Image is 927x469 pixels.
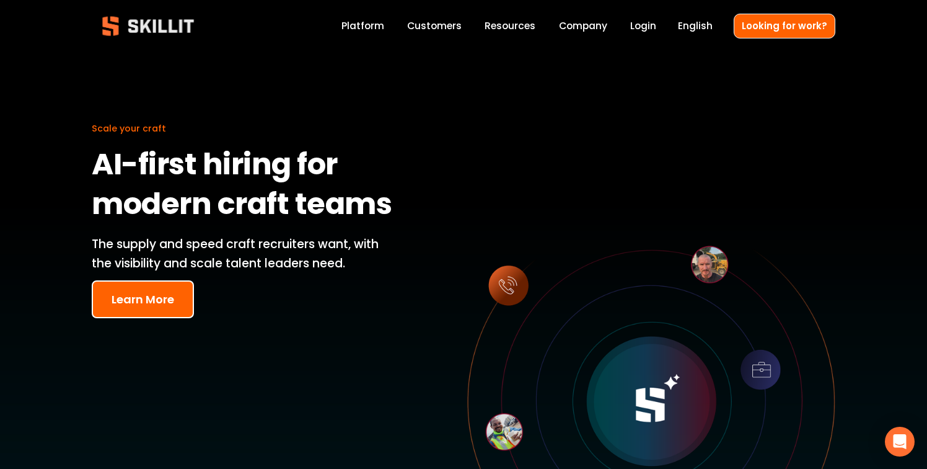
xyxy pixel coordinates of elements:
a: Looking for work? [734,14,835,38]
a: folder dropdown [485,18,535,35]
span: Scale your craft [92,122,166,135]
button: Learn More [92,280,194,318]
a: Customers [407,18,462,35]
span: English [678,19,713,33]
strong: AI-first hiring for modern craft teams [92,141,392,232]
div: Open Intercom Messenger [885,427,915,457]
a: Company [559,18,607,35]
span: Resources [485,19,535,33]
a: Platform [341,18,384,35]
p: The supply and speed craft recruiters want, with the visibility and scale talent leaders need. [92,235,398,273]
img: Skillit [92,7,204,45]
div: language picker [678,18,713,35]
a: Login [630,18,656,35]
